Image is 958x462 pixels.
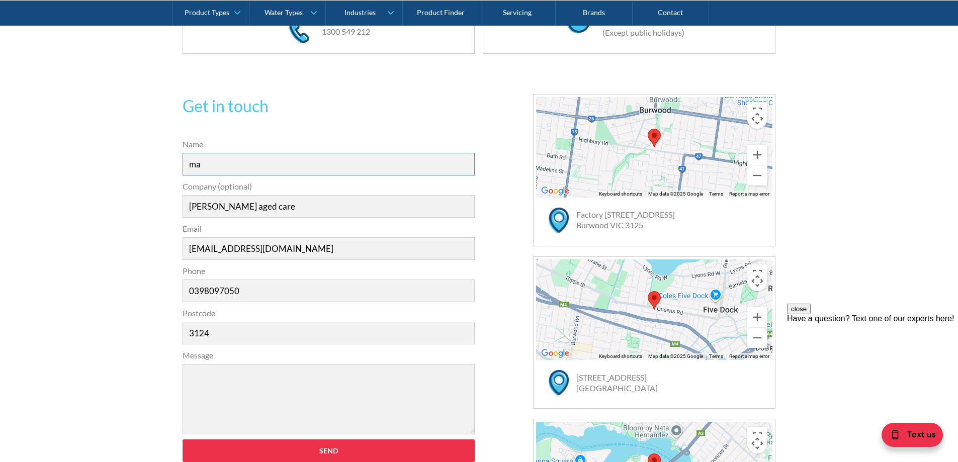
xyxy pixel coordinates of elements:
[599,191,642,198] button: Keyboard shortcuts
[729,353,769,359] a: Report a map error
[747,433,767,453] button: Map camera controls
[576,210,675,230] a: Factory [STREET_ADDRESS]Burwood VIC 3125
[539,184,572,198] img: Google
[648,129,661,147] div: Map pin
[265,8,303,17] div: Water Types
[183,223,475,235] label: Email
[709,191,723,197] a: Terms (opens in new tab)
[648,191,703,197] span: Map data ©2025 Google
[183,349,475,361] label: Message
[344,8,376,17] div: Industries
[539,347,572,360] img: Google
[747,307,767,327] button: Zoom in
[747,271,767,291] button: Map camera controls
[185,8,229,17] div: Product Types
[183,180,475,193] label: Company (optional)
[747,264,767,285] button: Toggle fullscreen view
[183,307,475,319] label: Postcode
[289,21,309,43] img: phone icon
[648,291,661,310] div: Map pin
[183,265,475,277] label: Phone
[549,370,569,396] img: map marker icon
[599,353,642,360] button: Keyboard shortcuts
[857,412,958,462] iframe: podium webchat widget bubble
[183,138,475,150] label: Name
[322,27,370,36] a: 1300 549 212
[747,109,767,129] button: Map camera controls
[747,328,767,348] button: Zoom out
[183,94,475,118] h2: Get in touch
[648,353,703,359] span: Map data ©2025 Google
[787,304,958,424] iframe: podium webchat widget prompt
[747,145,767,165] button: Zoom in
[183,439,475,462] input: Send
[539,184,572,198] a: Open this area in Google Maps (opens a new window)
[729,191,769,197] a: Report a map error
[747,427,767,447] button: Toggle fullscreen view
[709,353,723,359] a: Terms (opens in new tab)
[747,102,767,122] button: Toggle fullscreen view
[549,208,569,233] img: map marker icon
[539,347,572,360] a: Open this area in Google Maps (opens a new window)
[576,373,658,393] a: [STREET_ADDRESS][GEOGRAPHIC_DATA]
[747,165,767,186] button: Zoom out
[592,15,693,39] div: Mon–Fri: 8.00am–5:00pm (Except public holidays)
